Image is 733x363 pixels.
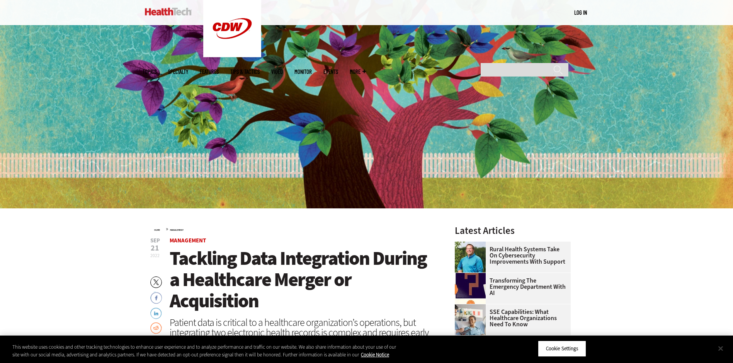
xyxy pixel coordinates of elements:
a: Home [154,228,160,232]
a: Video [271,69,283,75]
button: Close [712,340,729,357]
span: Sep [150,238,160,244]
a: Rural Health Systems Take On Cybersecurity Improvements with Support [455,246,566,265]
button: Cookie Settings [538,341,586,357]
a: CDW [203,51,261,59]
span: Specialty [168,69,188,75]
a: illustration of question mark [455,273,490,279]
div: » [154,226,435,232]
div: Patient data is critical to a healthcare organization’s operations, but integrating two electroni... [170,317,435,348]
div: User menu [574,9,587,17]
span: 2022 [150,252,160,259]
span: Tackling Data Integration During a Healthcare Merger or Acquisition [170,245,427,314]
a: Tips & Tactics [230,69,260,75]
a: Management [170,228,184,232]
a: Events [323,69,338,75]
a: Features [200,69,219,75]
h3: Latest Articles [455,226,571,235]
img: Jim Roeder [455,242,486,273]
span: 21 [150,244,160,252]
a: Management [170,237,206,244]
img: illustration of question mark [455,273,486,304]
span: Topics [143,69,156,75]
a: MonITor [294,69,312,75]
a: SSE Capabilities: What Healthcare Organizations Need to Know [455,309,566,327]
a: Log in [574,9,587,16]
a: Jim Roeder [455,242,490,248]
img: Doctor speaking with patient [455,304,486,335]
img: Home [145,8,192,15]
a: Transforming the Emergency Department with AI [455,278,566,296]
a: More information about your privacy [361,351,389,358]
div: This website uses cookies and other tracking technologies to enhance user experience and to analy... [12,343,403,358]
a: Doctor speaking with patient [455,304,490,310]
span: More [350,69,366,75]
